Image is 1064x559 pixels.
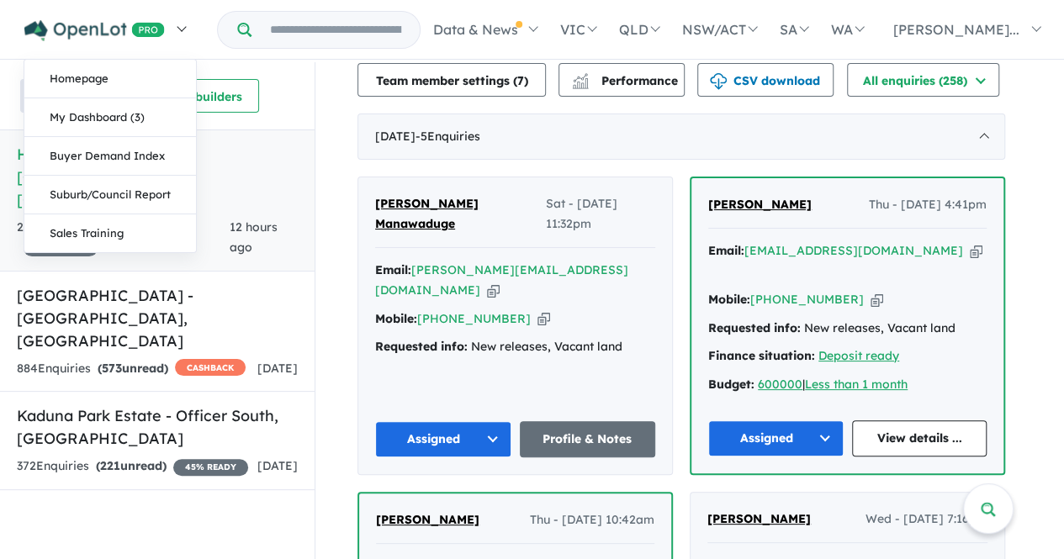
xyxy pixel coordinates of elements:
div: | [708,375,987,395]
a: [PERSON_NAME] [376,510,479,530]
strong: Email: [708,243,744,258]
span: [PERSON_NAME] [708,197,812,212]
strong: Finance situation: [708,348,815,363]
img: Openlot PRO Logo White [24,20,165,41]
a: [EMAIL_ADDRESS][DOMAIN_NAME] [744,243,963,258]
span: [DATE] [257,361,298,376]
button: Copy [537,310,550,328]
div: 258 Enquir ies [17,218,230,258]
a: [PERSON_NAME][EMAIL_ADDRESS][DOMAIN_NAME] [375,262,628,298]
img: line-chart.svg [573,73,588,82]
span: [PERSON_NAME] Manawaduge [375,196,479,231]
h5: [GEOGRAPHIC_DATA] - [GEOGRAPHIC_DATA] , [GEOGRAPHIC_DATA] [17,284,298,352]
span: Performance [574,73,678,88]
div: [DATE] [357,113,1005,161]
a: [PERSON_NAME] [707,509,811,530]
h5: Hartwood Estate - [GEOGRAPHIC_DATA] , [GEOGRAPHIC_DATA] [17,143,298,211]
span: Sat - [DATE] 11:32pm [546,194,655,235]
span: 12 hours ago [230,219,278,255]
button: All enquiries (258) [847,63,999,97]
a: View details ... [852,420,987,456]
span: 221 [100,458,120,473]
button: Copy [871,291,883,309]
a: Deposit ready [818,348,899,363]
span: Thu - [DATE] 4:41pm [869,195,987,215]
a: Buyer Demand Index [24,137,196,176]
div: 372 Enquir ies [17,456,248,477]
div: 884 Enquir ies [17,359,246,379]
img: download icon [710,73,727,90]
span: - 5 Enquir ies [416,129,480,144]
button: Performance [558,63,685,97]
a: [PERSON_NAME] [708,195,812,215]
strong: ( unread) [98,361,168,376]
span: 573 [102,361,122,376]
button: CSV download [697,63,834,97]
strong: Requested info: [375,339,468,354]
strong: Requested info: [708,320,801,335]
a: [PERSON_NAME] Manawaduge [375,194,546,235]
a: Less than 1 month [805,377,908,392]
span: Wed - [DATE] 7:16pm [865,509,987,530]
button: Assigned [708,420,844,456]
h5: Kaduna Park Estate - Officer South , [GEOGRAPHIC_DATA] [17,404,298,450]
span: 45 % READY [173,459,248,476]
strong: Mobile: [708,292,750,307]
strong: ( unread) [96,458,167,473]
a: Homepage [24,60,196,98]
a: Suburb/Council Report [24,176,196,214]
span: 7 [517,73,524,88]
strong: Email: [375,262,411,277]
span: [PERSON_NAME] [707,511,811,526]
span: CASHBACK [175,359,246,376]
div: New releases, Vacant land [708,319,987,339]
a: Profile & Notes [520,421,656,457]
span: [PERSON_NAME] [376,512,479,527]
a: [PHONE_NUMBER] [750,292,864,307]
button: Copy [487,282,500,299]
input: Try estate name, suburb, builder or developer [255,12,416,48]
a: [PHONE_NUMBER] [417,311,531,326]
div: New releases, Vacant land [375,337,655,357]
strong: Mobile: [375,311,417,326]
button: Copy [970,242,982,260]
img: bar-chart.svg [572,78,589,89]
span: Thu - [DATE] 10:42am [530,510,654,530]
strong: Budget: [708,377,754,392]
a: Sales Training [24,214,196,252]
span: [DATE] [257,458,298,473]
a: My Dashboard (3) [24,98,196,137]
button: Assigned [375,421,511,457]
button: Team member settings (7) [357,63,546,97]
span: [PERSON_NAME]... [893,21,1019,38]
a: 600000 [758,377,802,392]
